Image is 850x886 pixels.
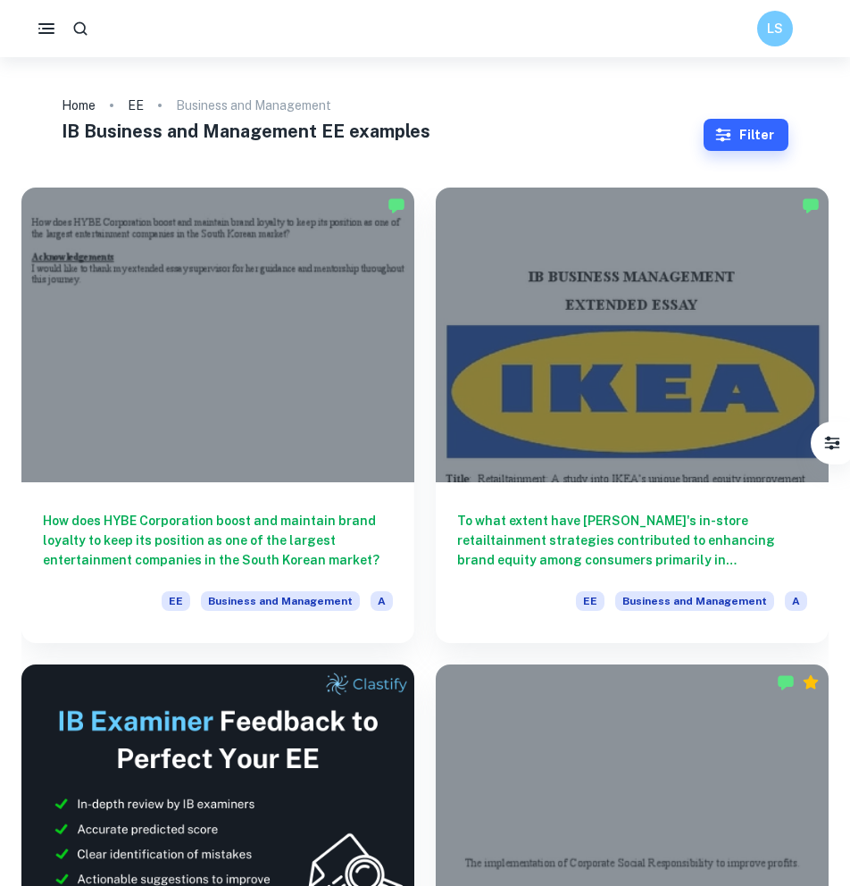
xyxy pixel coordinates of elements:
span: A [785,591,807,611]
img: Marked [802,196,820,214]
span: EE [576,591,604,611]
h6: To what extent have [PERSON_NAME]'s in-store retailtainment strategies contributed to enhancing b... [457,511,807,570]
p: Business and Management [176,96,331,115]
h1: IB Business and Management EE examples [62,118,704,145]
img: Marked [387,196,405,214]
a: EE [128,93,144,118]
a: Home [62,93,96,118]
a: How does HYBE Corporation boost and maintain brand loyalty to keep its position as one of the lar... [21,188,414,643]
h6: How does HYBE Corporation boost and maintain brand loyalty to keep its position as one of the lar... [43,511,393,570]
div: Premium [802,673,820,691]
button: Filter [704,119,788,151]
span: Business and Management [201,591,360,611]
button: Filter [814,425,850,461]
a: To what extent have [PERSON_NAME]'s in-store retailtainment strategies contributed to enhancing b... [436,188,829,643]
span: EE [162,591,190,611]
button: LS [757,11,793,46]
h6: LS [765,19,786,38]
img: Marked [777,673,795,691]
span: Business and Management [615,591,774,611]
span: A [371,591,393,611]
